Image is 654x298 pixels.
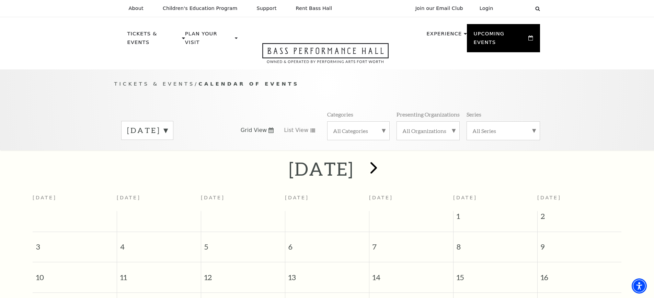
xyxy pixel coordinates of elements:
[537,195,561,200] span: [DATE]
[472,127,534,134] label: All Series
[285,191,369,211] th: [DATE]
[117,262,201,286] span: 11
[454,211,537,225] span: 1
[127,30,181,51] p: Tickets & Events
[402,127,454,134] label: All Organizations
[201,191,285,211] th: [DATE]
[33,232,117,256] span: 3
[504,5,529,12] select: Select:
[198,81,299,87] span: Calendar of Events
[33,262,117,286] span: 10
[453,195,477,200] span: [DATE]
[114,80,540,88] p: /
[201,262,285,286] span: 12
[333,127,384,134] label: All Categories
[397,111,460,118] p: Presenting Organizations
[369,232,453,256] span: 7
[185,30,233,51] p: Plan Your Visit
[296,5,332,11] p: Rent Bass Hall
[538,211,622,225] span: 2
[538,232,622,256] span: 9
[117,191,201,211] th: [DATE]
[114,81,195,87] span: Tickets & Events
[241,126,267,134] span: Grid View
[369,262,453,286] span: 14
[127,125,168,136] label: [DATE]
[289,158,354,180] h2: [DATE]
[201,232,285,256] span: 5
[284,126,308,134] span: List View
[467,111,481,118] p: Series
[257,5,277,11] p: Support
[117,232,201,256] span: 4
[369,191,453,211] th: [DATE]
[454,232,537,256] span: 8
[454,262,537,286] span: 15
[360,157,385,181] button: next
[426,30,462,42] p: Experience
[285,232,369,256] span: 6
[632,278,647,294] div: Accessibility Menu
[538,262,622,286] span: 16
[129,5,144,11] p: About
[238,43,413,69] a: Open this option
[33,191,117,211] th: [DATE]
[163,5,238,11] p: Children's Education Program
[285,262,369,286] span: 13
[327,111,353,118] p: Categories
[474,30,527,51] p: Upcoming Events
